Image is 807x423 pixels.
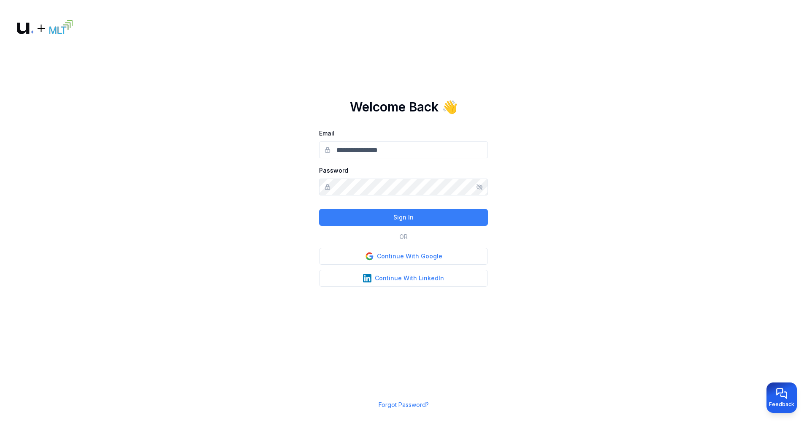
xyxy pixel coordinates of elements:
button: Continue With LinkedIn [319,270,488,287]
label: Email [319,130,335,137]
a: Forgot Password? [379,401,429,408]
img: Logo [17,20,73,36]
button: Show/hide password [476,184,483,190]
p: OR [399,233,408,241]
label: Password [319,167,348,174]
button: Sign In [319,209,488,226]
button: Continue With Google [319,248,488,265]
span: Feedback [769,401,794,408]
button: Provide feedback [766,382,797,413]
h1: Welcome Back 👋 [350,99,458,114]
